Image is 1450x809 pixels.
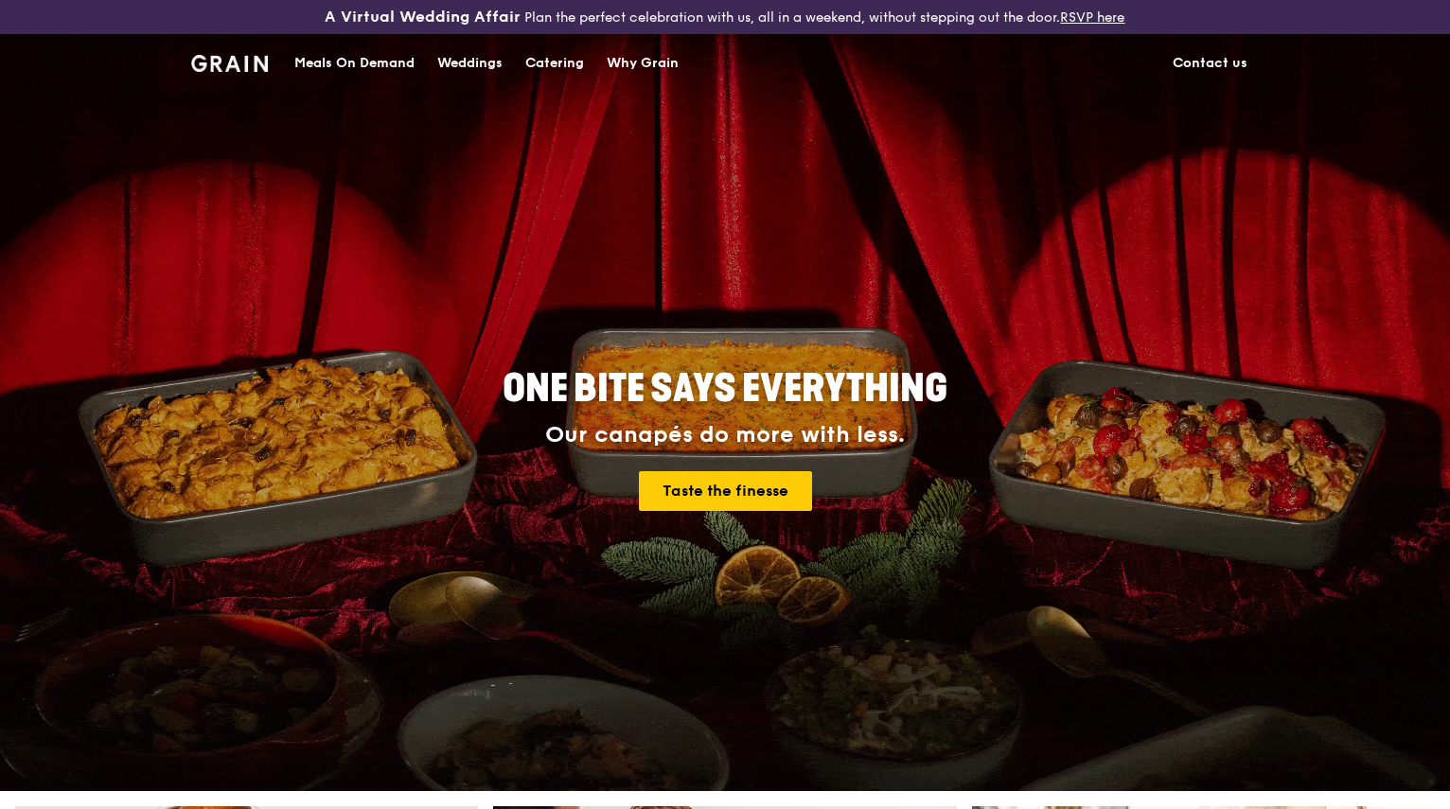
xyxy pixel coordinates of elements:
div: Our canapés do more with less. [384,422,1066,448]
div: Why Grain [607,35,679,92]
a: Contact us [1161,35,1259,92]
div: Plan the perfect celebration with us, all in a weekend, without stepping out the door. [241,8,1208,26]
img: Grain [191,55,268,72]
a: Why Grain [595,35,690,92]
a: Catering [514,35,595,92]
div: Weddings [437,35,503,92]
div: Meals On Demand [294,35,415,92]
a: Taste the finesse [639,471,812,511]
a: RSVP here [1060,9,1124,26]
div: Catering [525,35,584,92]
h3: A Virtual Wedding Affair [325,8,521,26]
span: ONE BITE SAYS EVERYTHING [503,366,947,412]
a: Weddings [426,35,514,92]
a: GrainGrain [191,33,268,90]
